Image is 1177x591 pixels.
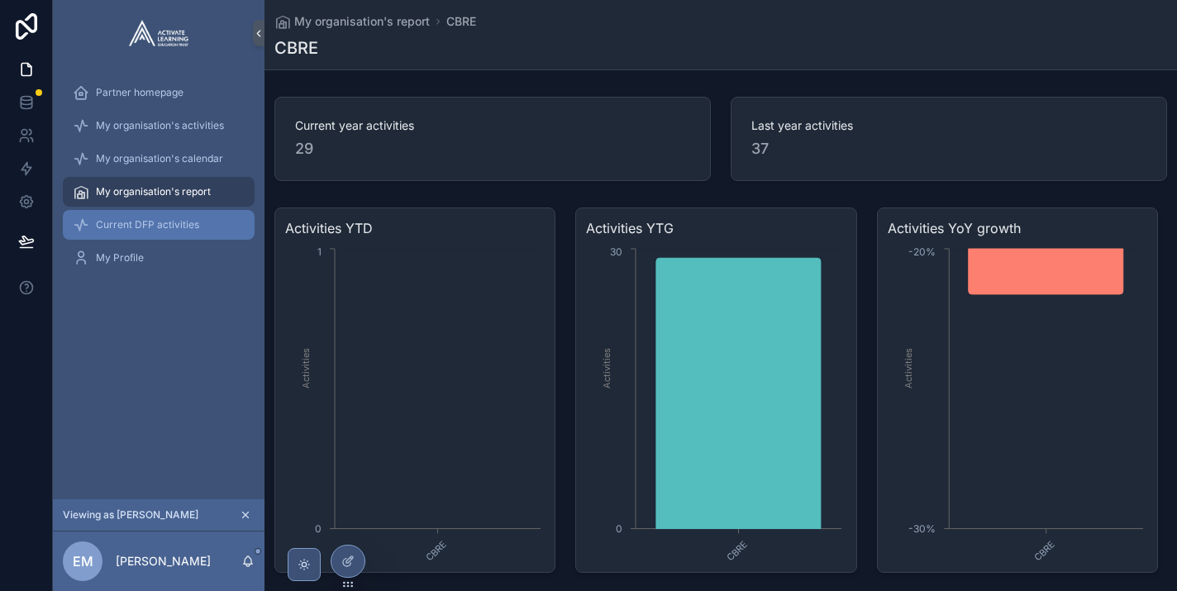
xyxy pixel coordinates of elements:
[73,551,93,571] span: EM
[1032,538,1056,563] text: CBRE
[274,36,318,60] h1: CBRE
[63,508,198,522] span: Viewing as [PERSON_NAME]
[294,13,430,30] span: My organisation's report
[96,251,144,265] span: My Profile
[129,20,188,46] img: App logo
[888,218,1147,238] span: Activities YoY growth
[908,522,936,535] tspan: -30%
[616,522,622,535] tspan: 0
[63,243,255,273] a: My Profile
[300,348,312,388] tspan: Activities
[63,111,255,141] a: My organisation's activities
[285,218,545,238] span: Activities YTD
[274,13,430,30] a: My organisation's report
[424,538,449,563] text: CBRE
[725,538,750,563] text: CBRE
[446,13,476,30] a: CBRE
[610,245,622,258] tspan: 30
[116,553,211,570] p: [PERSON_NAME]
[586,218,846,238] span: Activities YTG
[317,245,322,258] tspan: 1
[96,185,211,198] span: My organisation's report
[63,177,255,207] a: My organisation's report
[285,245,545,562] div: chart
[96,218,199,231] span: Current DFP activities
[751,117,1146,134] span: Last year activities
[53,66,264,294] div: scrollable content
[63,78,255,107] a: Partner homepage
[903,348,914,388] tspan: Activities
[315,522,322,535] tspan: 0
[295,137,690,160] span: 29
[888,245,1147,562] div: chart
[96,86,183,99] span: Partner homepage
[96,119,224,132] span: My organisation's activities
[96,152,223,165] span: My organisation's calendar
[586,245,846,562] div: chart
[908,245,936,258] tspan: -20%
[601,348,612,388] tspan: Activities
[751,137,1146,160] span: 37
[295,117,690,134] span: Current year activities
[63,210,255,240] a: Current DFP activities
[63,144,255,174] a: My organisation's calendar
